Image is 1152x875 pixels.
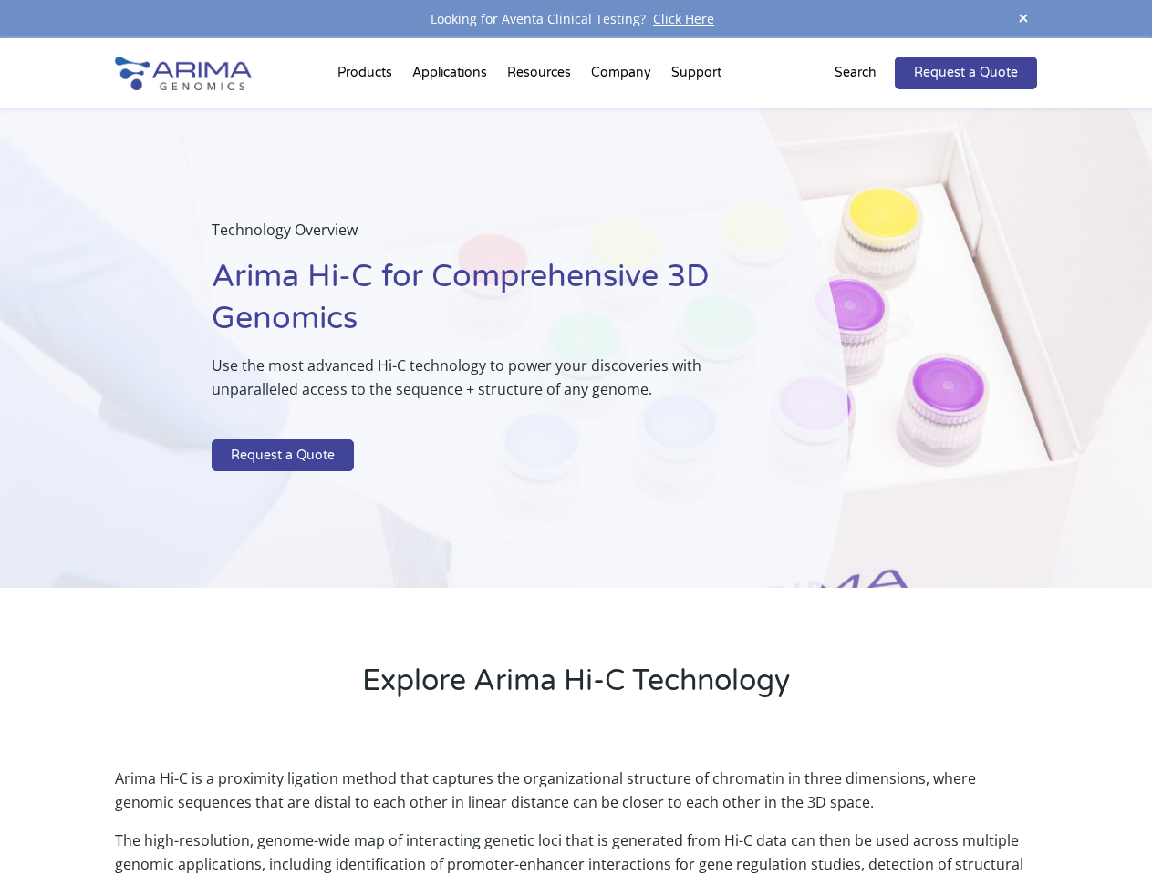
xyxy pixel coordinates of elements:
p: Search [835,61,877,85]
h2: Explore Arima Hi-C Technology [115,661,1036,715]
p: Arima Hi-C is a proximity ligation method that captures the organizational structure of chromatin... [115,767,1036,829]
p: Use the most advanced Hi-C technology to power your discoveries with unparalleled access to the s... [212,354,756,416]
p: Technology Overview [212,218,756,256]
img: Arima-Genomics-logo [115,57,252,90]
a: Request a Quote [895,57,1037,89]
h1: Arima Hi-C for Comprehensive 3D Genomics [212,256,756,354]
a: Click Here [646,10,721,27]
a: Request a Quote [212,439,354,472]
div: Looking for Aventa Clinical Testing? [115,7,1036,31]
